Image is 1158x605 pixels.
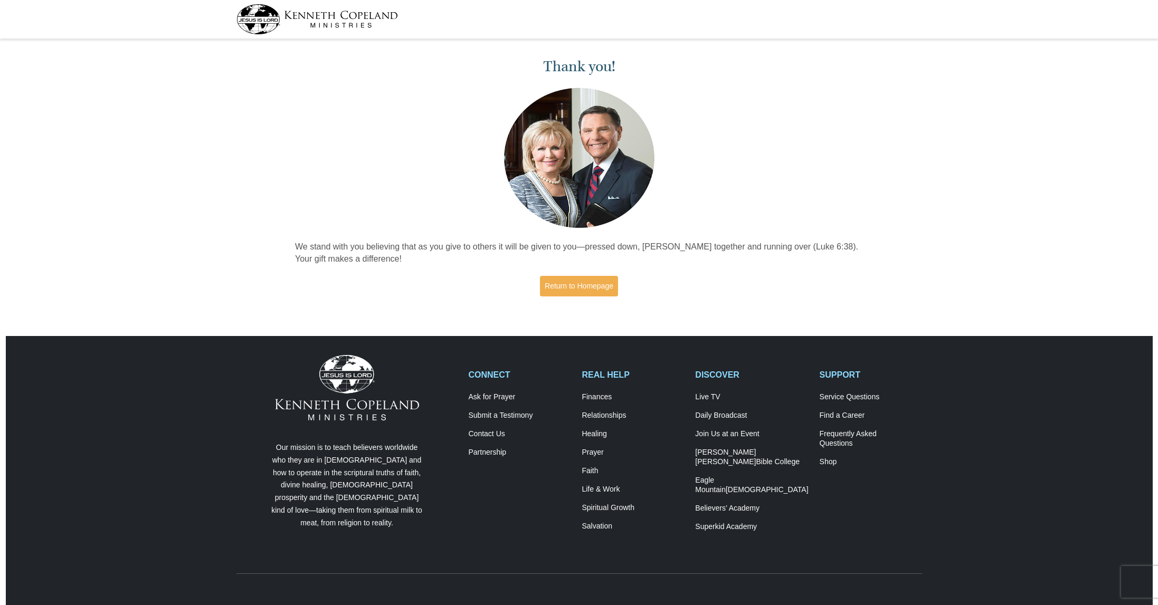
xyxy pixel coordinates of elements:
[236,4,398,34] img: kcm-header-logo.svg
[540,276,618,296] a: Return to Homepage
[695,411,808,420] a: Daily Broadcast
[820,457,922,467] a: Shop
[695,370,808,380] h2: DISCOVER
[469,411,571,420] a: Submit a Testimony
[582,392,684,402] a: Finances
[756,457,800,466] span: Bible College
[469,392,571,402] a: Ask for Prayer
[695,522,808,532] a: Superkid Academy
[501,85,657,231] img: Kenneth and Gloria
[469,370,571,380] h2: CONNECT
[582,429,684,439] a: Healing
[582,370,684,380] h2: REAL HELP
[582,411,684,420] a: Relationships
[469,448,571,457] a: Partnership
[582,522,684,531] a: Salvation
[582,485,684,494] a: Life & Work
[295,241,863,265] p: We stand with you believing that as you give to others it will be given to you—pressed down, [PER...
[295,58,863,75] h1: Thank you!
[726,485,809,494] span: [DEMOGRAPHIC_DATA]
[820,411,922,420] a: Find a Career
[820,370,922,380] h2: SUPPORT
[582,466,684,476] a: Faith
[469,429,571,439] a: Contact Us
[582,448,684,457] a: Prayer
[820,429,922,448] a: Frequently AskedQuestions
[269,441,425,530] p: Our mission is to teach believers worldwide who they are in [DEMOGRAPHIC_DATA] and how to operate...
[695,392,808,402] a: Live TV
[695,448,808,467] a: [PERSON_NAME] [PERSON_NAME]Bible College
[695,476,808,495] a: Eagle Mountain[DEMOGRAPHIC_DATA]
[695,429,808,439] a: Join Us at an Event
[820,392,922,402] a: Service Questions
[582,503,684,513] a: Spiritual Growth
[695,504,808,513] a: Believers’ Academy
[275,355,419,420] img: Kenneth Copeland Ministries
